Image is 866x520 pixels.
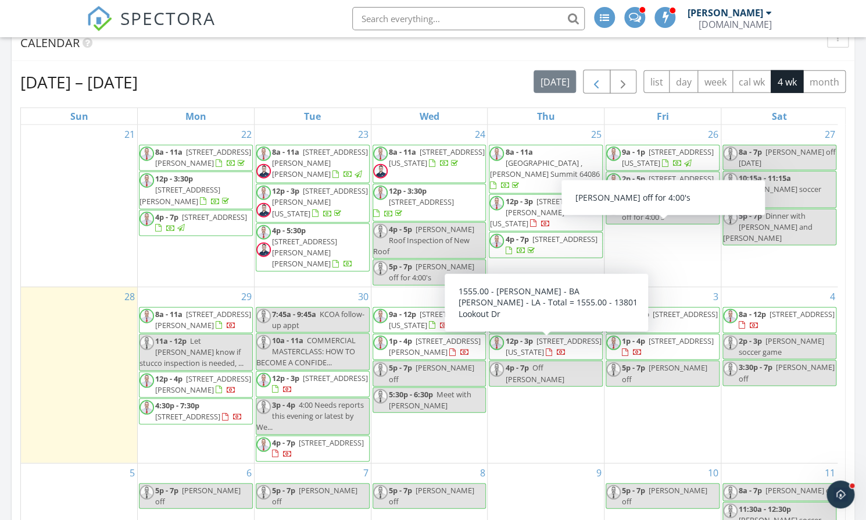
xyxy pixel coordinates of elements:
[155,173,193,184] span: 12p - 3:30p
[622,173,714,195] span: [STREET_ADDRESS][PERSON_NAME]
[155,309,251,330] span: [STREET_ADDRESS][PERSON_NAME]
[770,309,835,319] span: [STREET_ADDRESS]
[622,336,645,346] span: 1p - 4p
[606,307,720,333] a: 9a - 12p [STREET_ADDRESS]
[256,436,370,462] a: 4p - 7p [STREET_ADDRESS]
[739,362,835,383] span: [PERSON_NAME] off
[389,261,474,283] span: [PERSON_NAME] off for 4:00's
[389,186,427,196] span: 12p - 3:30p
[389,261,412,272] span: 5p - 7p
[87,6,112,31] img: The Best Home Inspection Software - Spectora
[244,464,254,482] a: Go to October 6, 2025
[139,372,253,398] a: 12p - 4p [STREET_ADDRESS][PERSON_NAME]
[139,173,154,188] img: screenshot_20240623_at_8.27.53am.jpg
[723,147,738,161] img: screenshot_20240623_at_8.27.53am.jpg
[389,485,474,507] span: [PERSON_NAME] off
[389,197,454,207] span: [STREET_ADDRESS]
[139,184,220,206] span: [STREET_ADDRESS][PERSON_NAME]
[828,287,838,306] a: Go to October 4, 2025
[139,336,154,350] img: screenshot_20240623_at_8.27.53am.jpg
[389,147,485,168] a: 8a - 11a [STREET_ADDRESS][US_STATE]
[489,196,504,211] img: screenshot_20240623_at_8.27.53am.jpg
[643,70,670,93] button: list
[182,212,247,222] span: [STREET_ADDRESS]
[371,125,488,287] td: Go to September 24, 2025
[155,212,178,222] span: 4p - 7p
[272,373,368,394] a: 12p - 3p [STREET_ADDRESS]
[272,186,299,196] span: 12p - 3p
[606,145,720,171] a: 9a - 1p [STREET_ADDRESS][US_STATE]
[256,145,370,183] a: 8a - 11a [STREET_ADDRESS][PERSON_NAME][PERSON_NAME]
[489,362,504,377] img: screenshot_20240623_at_8.27.53am.jpg
[723,309,738,323] img: screenshot_20240623_at_8.27.53am.jpg
[622,147,714,168] span: [STREET_ADDRESS][US_STATE]
[373,224,474,257] span: [PERSON_NAME] Roof Inspection of New Roof
[622,173,645,184] span: 2p - 5p
[594,464,604,482] a: Go to October 9, 2025
[272,485,357,507] span: [PERSON_NAME] off
[477,287,487,306] a: Go to October 1, 2025
[505,234,528,244] span: 4p - 7p
[739,173,791,183] span: 10:15a - 11:15a
[256,147,271,161] img: screenshot_20240623_at_8.27.53am.jpg
[389,224,412,234] span: 4p - 5p
[87,16,216,40] a: SPECTORA
[256,335,271,350] img: screenshot_20240623_at_8.27.53am.jpg
[534,70,576,93] button: [DATE]
[622,173,714,195] a: 2p - 5p [STREET_ADDRESS][PERSON_NAME]
[389,309,416,319] span: 9a - 12p
[256,400,364,432] span: 4:00 Needs reports this evening or latest by We...
[122,287,137,306] a: Go to September 28, 2025
[272,225,306,236] span: 4p - 5:30p
[373,336,388,350] img: screenshot_20240623_at_8.27.53am.jpg
[505,362,528,373] span: 4p - 7p
[21,287,138,463] td: Go to September 28, 2025
[654,108,671,124] a: Friday
[373,485,388,500] img: screenshot_20240623_at_8.27.53am.jpg
[256,184,370,222] a: 12p - 3p [STREET_ADDRESS][PERSON_NAME][US_STATE]
[723,173,738,187] img: screenshot_20240623_at_8.27.53am.jpg
[489,309,504,323] img: screenshot_20240623_at_8.27.53am.jpg
[183,108,209,124] a: Monday
[489,196,601,229] span: [STREET_ADDRESS][PERSON_NAME][US_STATE]
[155,485,178,496] span: 5p - 7p
[594,287,604,306] a: Go to October 2, 2025
[505,309,601,330] span: [STREET_ADDRESS][PERSON_NAME]
[622,362,707,384] span: [PERSON_NAME] off
[139,400,154,415] img: screenshot_20240623_at_8.27.53am.jpg
[272,147,299,157] span: 8a - 11a
[361,464,371,482] a: Go to October 7, 2025
[120,6,216,30] span: SPECTORA
[770,108,789,124] a: Saturday
[373,145,486,183] a: 8a - 11a [STREET_ADDRESS][US_STATE]
[489,194,603,232] a: 12p - 3p [STREET_ADDRESS][PERSON_NAME][US_STATE]
[272,147,368,179] a: 8a - 11a [STREET_ADDRESS][PERSON_NAME][PERSON_NAME]
[622,362,645,373] span: 5p - 7p
[505,336,532,346] span: 12p - 3p
[389,362,412,373] span: 5p - 7p
[356,287,371,306] a: Go to September 30, 2025
[272,335,303,346] span: 10a - 11a
[622,309,649,319] span: 9a - 12p
[138,125,255,287] td: Go to September 22, 2025
[122,125,137,144] a: Go to September 21, 2025
[373,186,454,218] a: 12p - 3:30p [STREET_ADDRESS]
[505,309,601,330] a: 8a - 11a [STREET_ADDRESS][PERSON_NAME]
[256,225,271,240] img: screenshot_20240623_at_8.27.53am.jpg
[373,307,486,333] a: 9a - 12p [STREET_ADDRESS][US_STATE]
[254,125,371,287] td: Go to September 23, 2025
[739,309,835,330] a: 8a - 12p [STREET_ADDRESS]
[139,309,154,323] img: screenshot_20240623_at_8.27.53am.jpg
[697,70,733,93] button: week
[256,371,370,397] a: 12p - 3p [STREET_ADDRESS]
[739,362,772,372] span: 3:30p - 7p
[505,147,532,157] span: 8a - 11a
[606,336,621,350] img: screenshot_20240623_at_8.27.53am.jpg
[721,125,838,287] td: Go to September 27, 2025
[272,225,353,269] a: 4p - 5:30p [STREET_ADDRESS][PERSON_NAME][PERSON_NAME]
[389,309,485,330] a: 9a - 12p [STREET_ADDRESS][US_STATE]
[505,234,597,255] a: 4p - 7p [STREET_ADDRESS]
[489,336,504,350] img: screenshot_20240623_at_8.27.53am.jpg
[826,480,854,508] iframe: Intercom live chat
[139,212,154,226] img: screenshot_20240623_at_8.27.53am.jpg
